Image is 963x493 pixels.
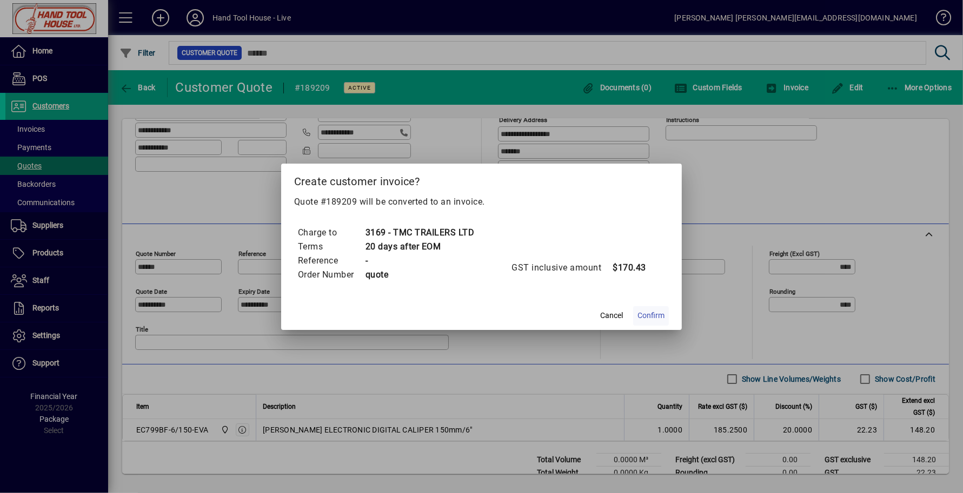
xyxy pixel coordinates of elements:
td: - [365,254,475,268]
td: $170.43 [612,261,655,275]
span: Confirm [637,310,665,321]
h2: Create customer invoice? [281,164,682,195]
td: Charge to [297,226,365,240]
td: GST inclusive amount [511,261,612,275]
td: Terms [297,240,365,254]
p: Quote #189209 will be converted to an invoice. [294,195,669,208]
span: Cancel [600,310,623,321]
td: quote [365,268,475,282]
button: Confirm [633,306,669,326]
td: 20 days after EOM [365,240,475,254]
button: Cancel [594,306,629,326]
td: Reference [297,254,365,268]
td: 3169 - TMC TRAILERS LTD [365,226,475,240]
td: Order Number [297,268,365,282]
